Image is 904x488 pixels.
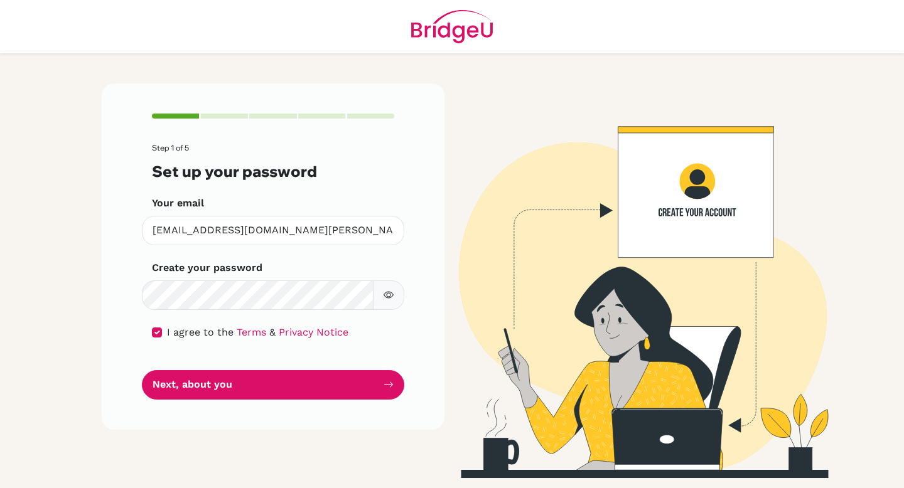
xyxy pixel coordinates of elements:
[269,326,276,338] span: &
[152,260,262,275] label: Create your password
[279,326,348,338] a: Privacy Notice
[142,370,404,400] button: Next, about you
[167,326,234,338] span: I agree to the
[142,216,404,245] input: Insert your email*
[152,162,394,181] h3: Set up your password
[237,326,266,338] a: Terms
[152,196,204,211] label: Your email
[152,143,189,152] span: Step 1 of 5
